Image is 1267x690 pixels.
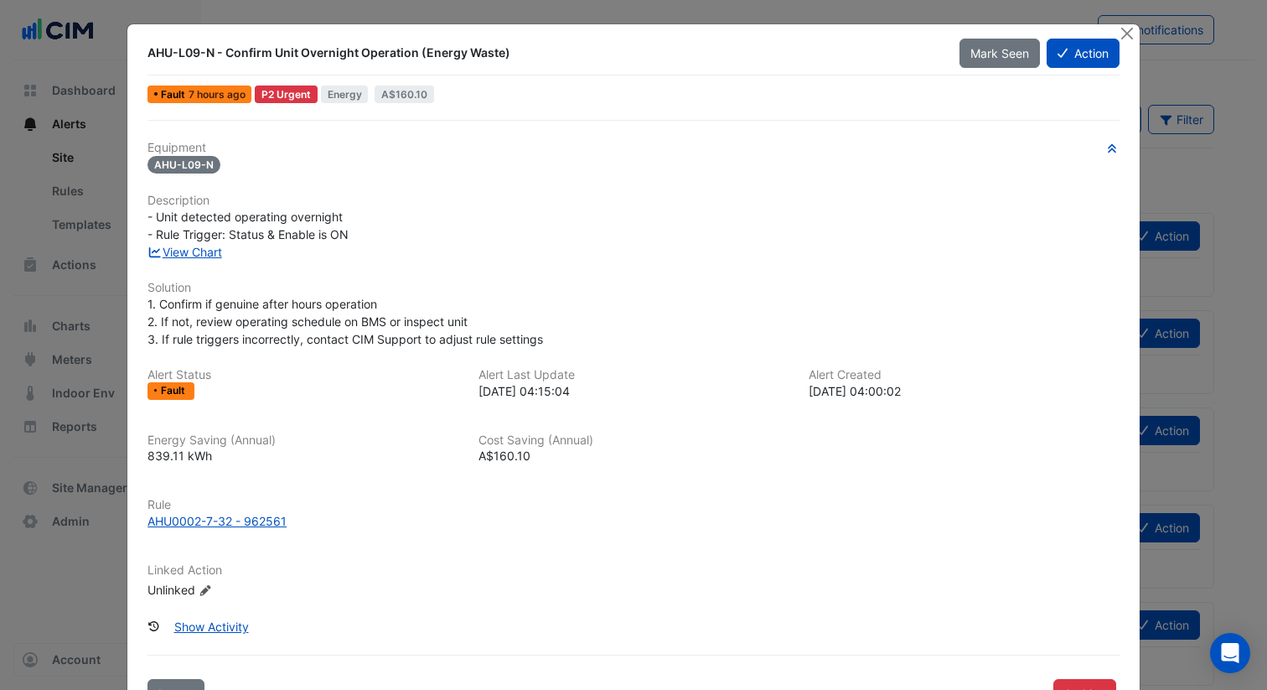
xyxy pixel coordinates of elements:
div: P2 Urgent [255,86,318,103]
h6: Equipment [147,141,1120,155]
a: AHU0002-7-32 - 962561 [147,512,1120,530]
span: AHU-L09-N [147,156,220,174]
span: Fault [161,386,189,396]
span: Fault [161,90,189,100]
div: Open Intercom Messenger [1210,633,1250,673]
span: Tue 23-Sep-2025 04:15 AEST [189,88,246,101]
span: - Unit detected operating overnight - Rule Trigger: Status & Enable is ON [147,210,349,241]
h6: Alert Status [147,368,458,382]
div: AHU0002-7-32 - 962561 [147,512,287,530]
button: Show Activity [163,612,260,641]
h6: Rule [147,498,1120,512]
h6: Energy Saving (Annual) [147,433,458,448]
button: Action [1047,39,1120,68]
fa-icon: Edit Linked Action [199,584,211,597]
span: Energy [321,86,369,103]
span: A$160.10 [478,449,530,463]
button: Close [1119,24,1136,42]
h6: Linked Action [147,563,1120,578]
h6: Cost Saving (Annual) [478,433,789,448]
h6: Description [147,194,1120,208]
h6: Alert Last Update [478,368,789,382]
button: Mark Seen [959,39,1040,68]
span: 1. Confirm if genuine after hours operation 2. If not, review operating schedule on BMS or inspec... [147,297,543,346]
div: Unlinked [147,581,349,599]
a: View Chart [147,245,222,259]
div: [DATE] 04:00:02 [809,382,1120,400]
div: [DATE] 04:15:04 [478,382,789,400]
h6: Solution [147,281,1120,295]
h6: Alert Created [809,368,1120,382]
div: 839.11 kWh [147,447,458,464]
div: AHU-L09-N - Confirm Unit Overnight Operation (Energy Waste) [147,44,939,61]
span: Mark Seen [970,46,1029,60]
span: A$160.10 [381,88,427,101]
